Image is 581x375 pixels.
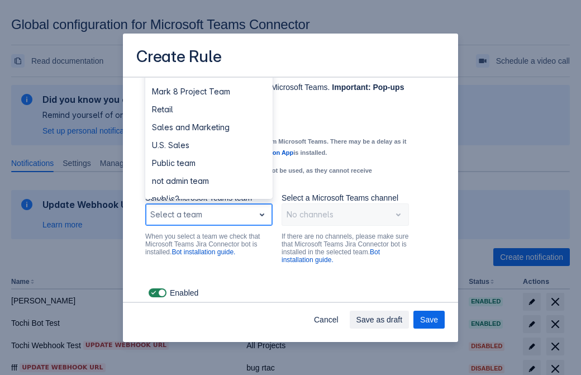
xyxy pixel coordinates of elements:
[350,311,409,329] button: Save as draft
[145,101,273,118] div: Retail
[145,82,409,104] p: Use below button to get teams from Microsoft Teams.
[145,172,273,190] div: not admin team
[145,232,273,256] p: When you select a team we check that Microsoft Teams Jira Connector bot is installed.
[420,311,438,329] span: Save
[145,83,273,101] div: Mark 8 Project Team
[413,311,445,329] button: Save
[145,285,436,301] div: Enabled
[145,190,273,208] div: public2
[145,136,273,154] div: U.S. Sales
[172,248,235,256] a: Bot installation guide.
[282,248,380,264] a: Bot installation guide.
[123,77,458,303] div: Scrollable content
[255,208,269,221] span: open
[356,311,403,329] span: Save as draft
[314,311,339,329] span: Cancel
[136,47,222,69] h3: Create Rule
[307,311,345,329] button: Cancel
[145,118,273,136] div: Sales and Marketing
[282,192,409,203] p: Select a Microsoft Teams channel
[145,138,406,156] small: Authenticate to get teams and channels from Microsoft Teams. There may be a delay as it verifies ...
[282,232,409,264] p: If there are no channels, please make sure that Microsoft Teams Jira Connector bot is installed i...
[145,154,273,172] div: Public team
